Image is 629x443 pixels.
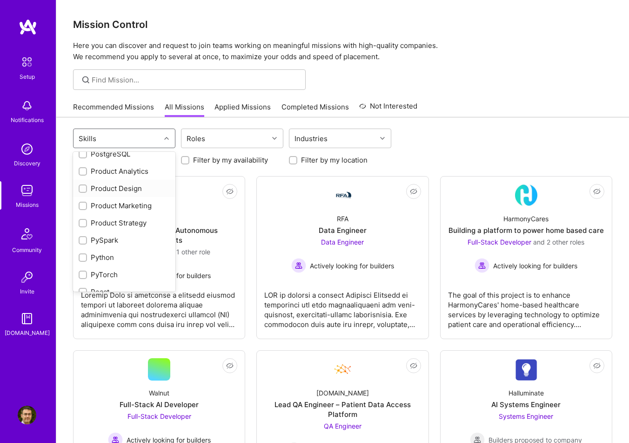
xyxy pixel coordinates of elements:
i: icon EyeClosed [226,362,234,369]
div: The goal of this project is to enhance HarmonyCares' home-based healthcare services by leveraging... [448,283,604,329]
div: Missions [16,200,39,210]
i: icon SearchGrey [80,75,91,85]
input: Find Mission... [92,75,299,85]
span: Actively looking for builders [493,261,577,271]
div: HarmonyCares [503,214,549,224]
div: Lead QA Engineer – Patient Data Access Platform [264,400,421,419]
img: discovery [18,140,36,158]
div: Walnut [149,388,169,398]
img: User Avatar [18,406,36,424]
div: [DOMAIN_NAME] [5,328,50,338]
div: Product Marketing [79,201,170,211]
div: Invite [20,286,34,296]
span: Data Engineer [321,238,364,246]
div: Product Analytics [79,166,170,176]
div: AI Systems Engineer [491,400,561,409]
div: RFA [337,214,348,224]
i: icon Chevron [272,136,277,141]
span: Actively looking for builders [310,261,394,271]
label: Filter by my location [301,155,368,165]
div: PyTorch [79,270,170,279]
img: Company Logo [515,184,537,206]
div: PySpark [79,235,170,245]
i: icon EyeClosed [226,188,234,195]
i: icon EyeClosed [593,188,601,195]
a: Applied Missions [214,102,271,117]
i: icon EyeClosed [593,362,601,369]
span: QA Engineer [324,422,361,430]
a: Company LogoRFAData EngineerData Engineer Actively looking for buildersActively looking for build... [264,184,421,331]
img: Company Logo [331,358,354,381]
div: Full-Stack AI Developer [120,400,199,409]
i: icon EyeClosed [410,188,417,195]
img: Actively looking for builders [291,258,306,273]
div: Data Engineer [319,225,367,235]
img: Invite [18,268,36,286]
a: User Avatar [15,406,39,424]
div: Roles [184,132,207,145]
div: Notifications [11,115,44,125]
img: Company Logo [515,359,537,381]
div: Discovery [14,158,40,168]
div: Halluminate [509,388,544,398]
i: icon Chevron [380,136,385,141]
div: LOR ip dolorsi a consect Adipisci Elitsedd ei temporinci utl etdo magnaaliquaeni adm veni-quisnos... [264,283,421,329]
img: Community [16,223,38,245]
h3: Mission Control [73,19,612,30]
i: icon EyeClosed [410,362,417,369]
div: Python [79,252,170,262]
img: teamwork [18,181,36,200]
span: Full-Stack Developer [127,412,191,420]
img: bell [18,96,36,115]
div: Industries [292,132,330,145]
div: Product Strategy [79,218,170,228]
img: setup [17,52,37,72]
img: logo [19,19,37,35]
i: icon Chevron [164,136,169,141]
div: [DOMAIN_NAME] [316,388,369,398]
img: guide book [18,309,36,328]
div: React [79,287,170,297]
div: Product Design [79,184,170,193]
div: Skills [76,132,99,145]
img: Company Logo [331,190,354,201]
span: Systems Engineer [499,412,553,420]
label: Filter by my availability [193,155,268,165]
a: Recommended Missions [73,102,154,117]
p: Here you can discover and request to join teams working on meaningful missions with high-quality ... [73,40,612,62]
div: Loremip Dolo si ametconse a elitsedd eiusmod tempori ut laboreet dolorema aliquae adminimvenia qu... [81,283,237,329]
a: All Missions [165,102,204,117]
a: Completed Missions [281,102,349,117]
span: and 2 other roles [533,238,584,246]
div: Setup [20,72,35,82]
img: Actively looking for builders [475,258,489,273]
div: Building a platform to power home based care [448,225,604,235]
span: Full-Stack Developer [468,238,531,246]
span: and 1 other role [163,248,210,256]
a: Company LogoHarmonyCaresBuilding a platform to power home based careFull-Stack Developer and 2 ot... [448,184,604,331]
div: PostgreSQL [79,149,170,159]
div: Community [12,245,42,255]
a: Not Interested [359,101,417,117]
